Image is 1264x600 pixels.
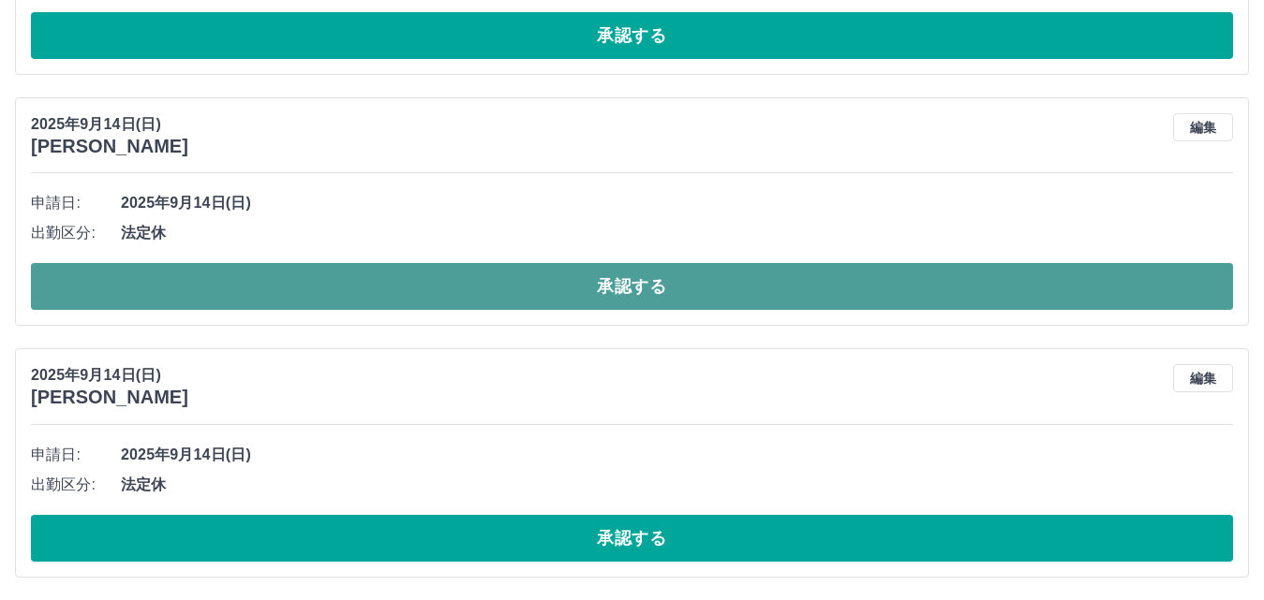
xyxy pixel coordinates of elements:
[31,12,1233,59] button: 承認する
[31,444,121,466] span: 申請日:
[121,222,1233,244] span: 法定休
[31,387,188,408] h3: [PERSON_NAME]
[31,474,121,496] span: 出勤区分:
[1173,364,1233,392] button: 編集
[31,222,121,244] span: 出勤区分:
[31,364,188,387] p: 2025年9月14日(日)
[1173,113,1233,141] button: 編集
[31,263,1233,310] button: 承認する
[31,515,1233,562] button: 承認する
[31,113,188,136] p: 2025年9月14日(日)
[121,444,1233,466] span: 2025年9月14日(日)
[121,192,1233,214] span: 2025年9月14日(日)
[121,474,1233,496] span: 法定休
[31,192,121,214] span: 申請日:
[31,136,188,157] h3: [PERSON_NAME]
